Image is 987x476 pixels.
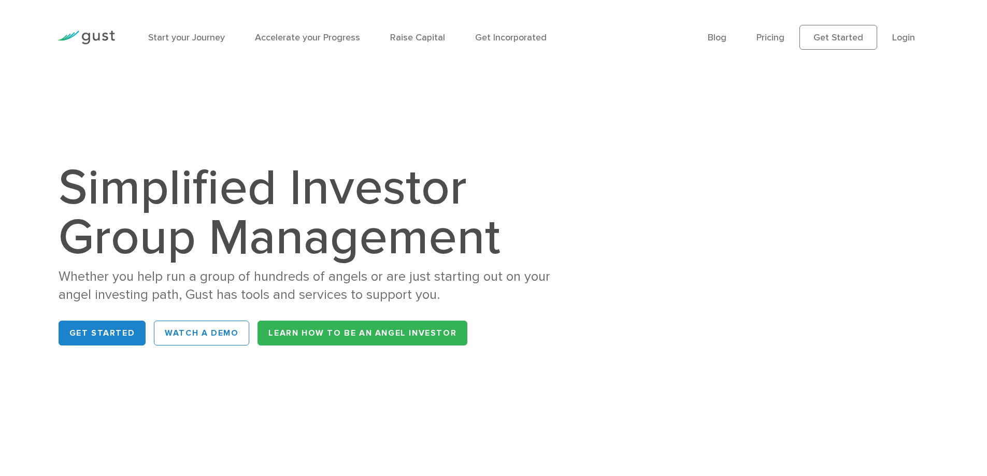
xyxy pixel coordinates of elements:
[799,25,877,50] a: Get Started
[390,32,445,43] a: Raise Capital
[59,163,560,263] h1: Simplified Investor Group Management
[154,321,249,345] a: WATCH A DEMO
[475,32,547,43] a: Get Incorporated
[57,31,115,45] img: Gust Logo
[255,32,360,43] a: Accelerate your Progress
[148,32,225,43] a: Start your Journey
[59,268,560,304] div: Whether you help run a group of hundreds of angels or are just starting out on your angel investi...
[258,321,467,345] a: Learn How to be an Angel Investor
[892,32,915,43] a: Login
[708,32,726,43] a: Blog
[756,32,784,43] a: Pricing
[59,321,146,345] a: Get Started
